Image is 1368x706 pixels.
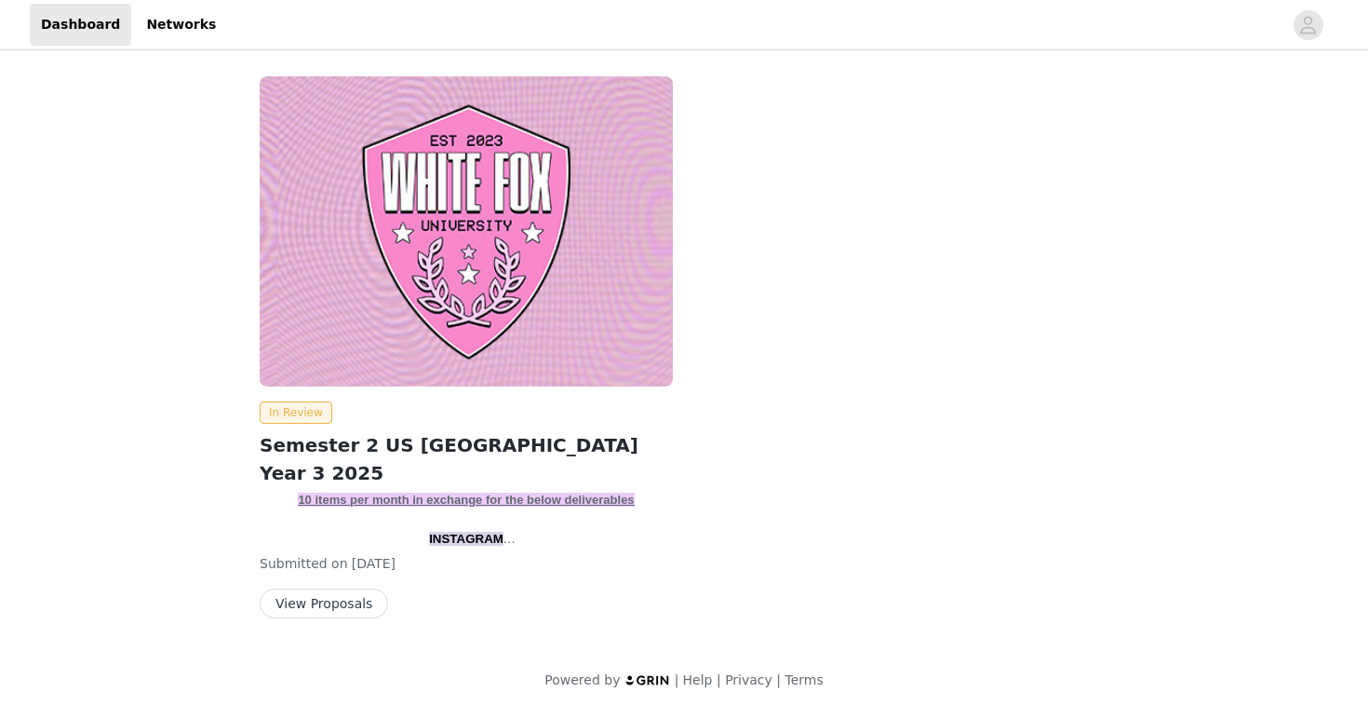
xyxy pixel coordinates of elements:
[135,4,227,46] a: Networks
[675,672,679,687] span: |
[260,589,388,618] button: View Proposals
[30,4,131,46] a: Dashboard
[544,672,620,687] span: Powered by
[683,672,713,687] a: Help
[260,76,673,387] img: White Fox Boutique AUS
[725,672,772,687] a: Privacy
[260,431,673,487] h2: Semester 2 US [GEOGRAPHIC_DATA] Year 3 2025
[429,532,503,546] span: INSTAGRAM
[352,556,396,571] span: [DATE]
[260,556,348,571] span: Submitted on
[717,672,721,687] span: |
[298,493,634,507] strong: 10 items per month in exchange for the below deliverables
[260,597,388,611] a: View Proposals
[776,672,781,687] span: |
[624,674,671,686] img: logo
[785,672,823,687] a: Terms
[1299,10,1317,40] div: avatar
[260,401,332,424] span: In Review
